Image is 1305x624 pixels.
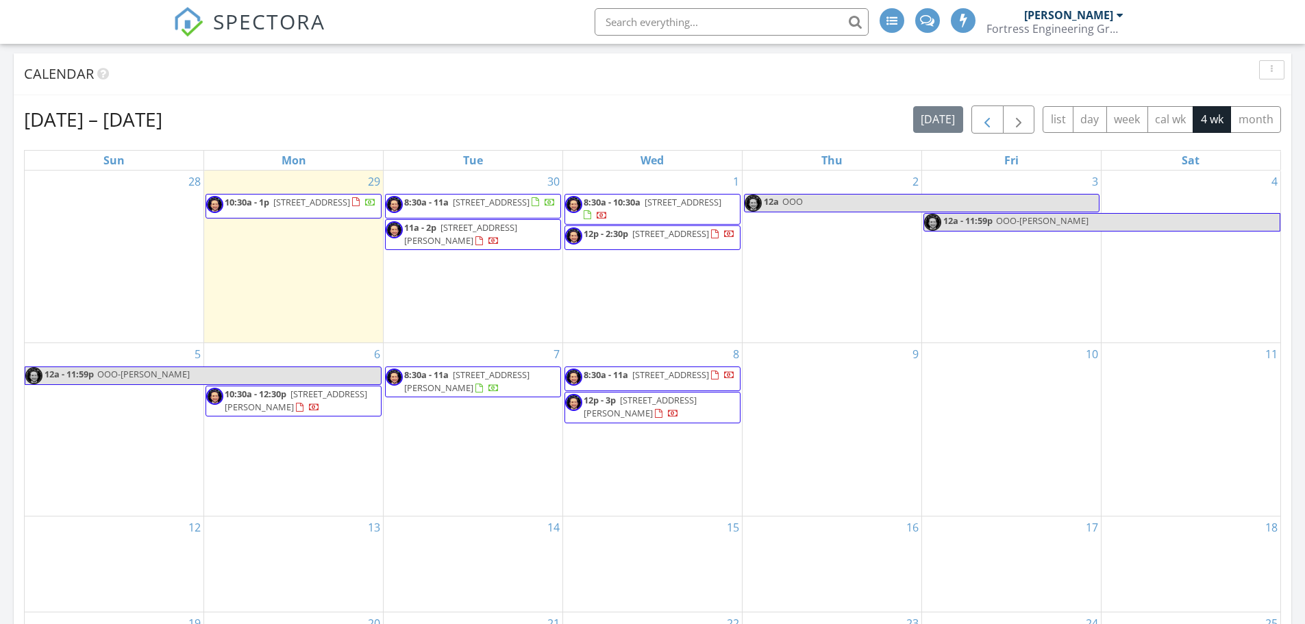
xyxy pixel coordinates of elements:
img: 58437b2c5169473c8fa267f02d2a0aeb.jpeg [206,196,223,213]
a: Go to October 12, 2025 [186,516,203,538]
a: Thursday [819,151,845,170]
td: Go to October 1, 2025 [563,171,743,343]
td: Go to October 3, 2025 [921,171,1101,343]
img: 58437b2c5169473c8fa267f02d2a0aeb.jpeg [25,367,42,384]
button: cal wk [1147,106,1194,133]
img: 58437b2c5169473c8fa267f02d2a0aeb.jpeg [386,221,403,238]
button: month [1230,106,1281,133]
a: Go to October 18, 2025 [1263,516,1280,538]
a: Go to October 13, 2025 [365,516,383,538]
span: 12p - 3p [584,394,616,406]
img: 58437b2c5169473c8fa267f02d2a0aeb.jpeg [924,214,941,231]
td: Go to October 17, 2025 [921,516,1101,612]
span: [STREET_ADDRESS] [273,196,350,208]
span: 10:30a - 12:30p [225,388,286,400]
span: 8:30a - 10:30a [584,196,641,208]
input: Search everything... [595,8,869,36]
a: 8:30a - 11a [STREET_ADDRESS] [564,366,741,391]
img: The Best Home Inspection Software - Spectora [173,7,203,37]
a: 10:30a - 1p [STREET_ADDRESS] [206,194,382,219]
a: 8:30a - 10:30a [STREET_ADDRESS] [564,194,741,225]
a: 12p - 2:30p [STREET_ADDRESS] [564,225,741,250]
a: 12p - 3p [STREET_ADDRESS][PERSON_NAME] [584,394,697,419]
span: 8:30a - 11a [404,196,449,208]
td: Go to October 4, 2025 [1101,171,1280,343]
td: Go to October 14, 2025 [384,516,563,612]
td: Go to October 6, 2025 [204,343,384,516]
img: 58437b2c5169473c8fa267f02d2a0aeb.jpeg [745,195,762,212]
span: [STREET_ADDRESS][PERSON_NAME] [584,394,697,419]
a: 8:30a - 11a [STREET_ADDRESS][PERSON_NAME] [404,369,530,394]
img: 58437b2c5169473c8fa267f02d2a0aeb.jpeg [565,369,582,386]
button: list [1043,106,1073,133]
a: Go to October 10, 2025 [1083,343,1101,365]
a: 8:30a - 11a [STREET_ADDRESS][PERSON_NAME] [385,366,561,397]
a: Go to October 5, 2025 [192,343,203,365]
a: Go to October 2, 2025 [910,171,921,192]
span: 12a - 11:59p [943,214,993,231]
span: 8:30a - 11a [584,369,628,381]
td: Go to October 12, 2025 [25,516,204,612]
a: Friday [1002,151,1021,170]
span: 10:30a - 1p [225,196,269,208]
span: 12a - 11:59p [44,367,95,384]
span: [STREET_ADDRESS][PERSON_NAME] [404,369,530,394]
a: 12p - 2:30p [STREET_ADDRESS] [584,227,735,240]
a: Go to October 9, 2025 [910,343,921,365]
a: Go to September 29, 2025 [365,171,383,192]
td: Go to October 7, 2025 [384,343,563,516]
a: 12p - 3p [STREET_ADDRESS][PERSON_NAME] [564,392,741,423]
a: Saturday [1179,151,1202,170]
a: SPECTORA [173,18,325,47]
a: 11a - 2p [STREET_ADDRESS][PERSON_NAME] [404,221,517,247]
img: 58437b2c5169473c8fa267f02d2a0aeb.jpeg [565,227,582,245]
a: Go to October 3, 2025 [1089,171,1101,192]
td: Go to September 30, 2025 [384,171,563,343]
span: [STREET_ADDRESS] [645,196,721,208]
a: 8:30a - 11a [STREET_ADDRESS] [584,369,735,381]
span: [STREET_ADDRESS][PERSON_NAME] [225,388,367,413]
span: [STREET_ADDRESS][PERSON_NAME] [404,221,517,247]
a: Go to October 15, 2025 [724,516,742,538]
td: Go to October 18, 2025 [1101,516,1280,612]
span: OOO-[PERSON_NAME] [97,368,190,380]
a: 10:30a - 1p [STREET_ADDRESS] [225,196,376,208]
img: 58437b2c5169473c8fa267f02d2a0aeb.jpeg [206,388,223,405]
span: [STREET_ADDRESS] [453,196,530,208]
a: Wednesday [638,151,667,170]
span: 11a - 2p [404,221,436,234]
h2: [DATE] – [DATE] [24,105,162,133]
span: [STREET_ADDRESS] [632,227,709,240]
td: Go to October 16, 2025 [742,516,921,612]
a: Monday [279,151,309,170]
a: 8:30a - 11a [STREET_ADDRESS] [404,196,556,208]
span: OOO [782,195,803,208]
a: 8:30a - 11a [STREET_ADDRESS] [385,194,561,219]
td: Go to October 9, 2025 [742,343,921,516]
a: Go to October 16, 2025 [904,516,921,538]
a: Go to October 6, 2025 [371,343,383,365]
div: Fortress Engineering Group LLC [986,22,1123,36]
a: Go to September 28, 2025 [186,171,203,192]
span: 12p - 2:30p [584,227,628,240]
a: 10:30a - 12:30p [STREET_ADDRESS][PERSON_NAME] [225,388,367,413]
span: OOO-[PERSON_NAME] [996,214,1089,227]
td: Go to October 10, 2025 [921,343,1101,516]
a: Go to October 17, 2025 [1083,516,1101,538]
span: SPECTORA [213,7,325,36]
td: Go to September 28, 2025 [25,171,204,343]
td: Go to October 15, 2025 [563,516,743,612]
td: Go to September 29, 2025 [204,171,384,343]
span: 12a [763,195,780,212]
a: Go to October 4, 2025 [1269,171,1280,192]
a: 8:30a - 10:30a [STREET_ADDRESS] [584,196,721,221]
span: 8:30a - 11a [404,369,449,381]
img: 58437b2c5169473c8fa267f02d2a0aeb.jpeg [565,196,582,213]
button: day [1073,106,1107,133]
a: Go to October 1, 2025 [730,171,742,192]
span: [STREET_ADDRESS] [632,369,709,381]
td: Go to October 5, 2025 [25,343,204,516]
a: 11a - 2p [STREET_ADDRESS][PERSON_NAME] [385,219,561,250]
div: [PERSON_NAME] [1024,8,1113,22]
button: week [1106,106,1148,133]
